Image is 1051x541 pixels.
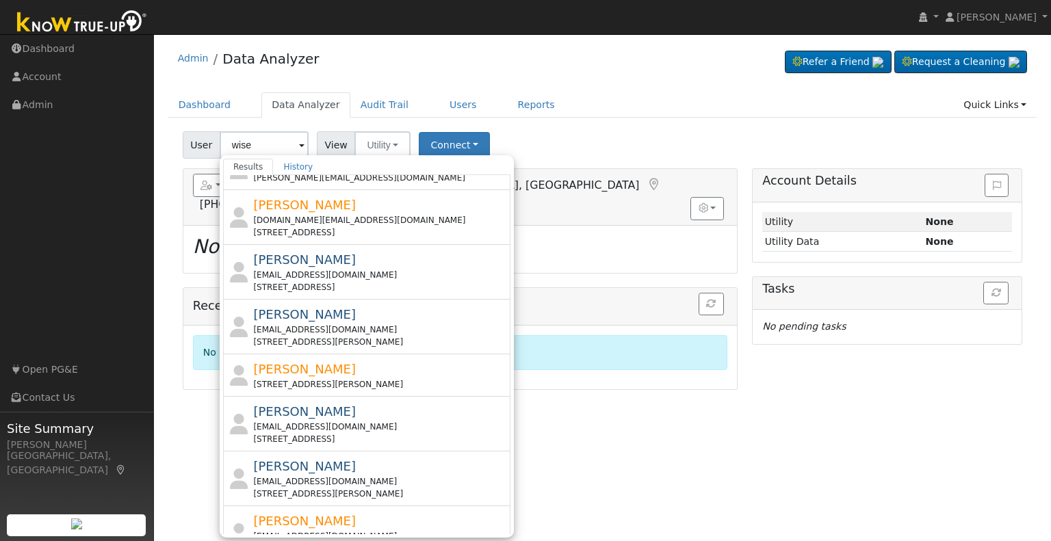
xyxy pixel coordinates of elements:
div: [EMAIL_ADDRESS][DOMAIN_NAME] [253,324,507,336]
strong: ID: null, authorized: None [925,216,953,227]
img: retrieve [872,57,883,68]
button: Refresh [983,282,1009,305]
a: Data Analyzer [222,51,319,67]
a: Quick Links [953,92,1037,118]
span: [PERSON_NAME] [253,459,356,473]
img: retrieve [1009,57,1020,68]
a: History [273,159,323,175]
div: [GEOGRAPHIC_DATA], [GEOGRAPHIC_DATA] [7,449,146,477]
span: [PHONE_NUMBER] [200,198,299,211]
i: No pending tasks [762,321,846,332]
div: [STREET_ADDRESS] [253,281,507,293]
span: View [317,131,356,159]
div: [EMAIL_ADDRESS][DOMAIN_NAME] [253,269,507,281]
i: No Utility connection [193,235,394,258]
span: [PERSON_NAME] [253,404,356,419]
span: [PERSON_NAME] [253,198,356,212]
a: Dashboard [168,92,242,118]
img: retrieve [71,518,82,529]
img: Know True-Up [10,8,154,38]
a: Map [115,464,127,475]
button: Utility [354,131,411,159]
h5: Account Details [762,174,1012,188]
div: [STREET_ADDRESS] [253,226,507,239]
strong: None [925,236,953,247]
a: Audit Trail [350,92,419,118]
a: Map [646,178,661,192]
span: [GEOGRAPHIC_DATA], [GEOGRAPHIC_DATA] [405,179,640,192]
span: [PERSON_NAME] [253,307,356,321]
div: [STREET_ADDRESS] [253,433,507,445]
div: [EMAIL_ADDRESS][DOMAIN_NAME] [253,421,507,433]
td: Utility Data [762,232,923,252]
button: Issue History [985,174,1009,197]
button: Connect [419,132,490,159]
span: Site Summary [7,419,146,438]
a: Request a Cleaning [894,51,1027,74]
td: Utility [762,212,923,232]
a: Users [439,92,487,118]
a: Admin [178,53,209,64]
span: [PERSON_NAME] [957,12,1037,23]
div: [PERSON_NAME][EMAIL_ADDRESS][DOMAIN_NAME] [253,172,507,184]
span: [PERSON_NAME] [253,514,356,528]
div: No recent events [193,335,727,370]
a: Refer a Friend [785,51,892,74]
div: [PERSON_NAME] [7,438,146,452]
a: Reports [508,92,565,118]
h5: Tasks [762,282,1012,296]
div: [STREET_ADDRESS][PERSON_NAME] [253,488,507,500]
div: [EMAIL_ADDRESS][DOMAIN_NAME] [253,475,507,488]
a: Data Analyzer [261,92,350,118]
h5: Recent Events [193,293,727,320]
span: User [183,131,220,159]
span: [PERSON_NAME] [253,362,356,376]
a: Results [223,159,274,175]
div: [STREET_ADDRESS][PERSON_NAME] [253,378,507,391]
div: [DOMAIN_NAME][EMAIL_ADDRESS][DOMAIN_NAME] [253,214,507,226]
span: [PERSON_NAME] [253,252,356,267]
div: [STREET_ADDRESS][PERSON_NAME] [253,336,507,348]
input: Select a User [220,131,309,159]
button: Refresh [699,293,724,316]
